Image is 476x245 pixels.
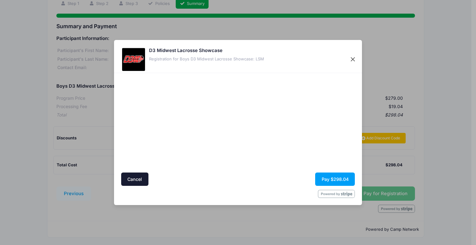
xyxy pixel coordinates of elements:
[149,56,264,62] div: Registration for Boys D3 Midwest Lacrosse Showcase: LSM
[315,173,355,186] button: Pay $298.04
[149,47,264,54] h5: D3 Midwest Lacrosse Showcase
[240,75,356,171] iframe: Secure payment input frame
[121,173,148,186] button: Cancel
[347,54,359,65] button: Close
[120,75,236,145] iframe: Secure address input frame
